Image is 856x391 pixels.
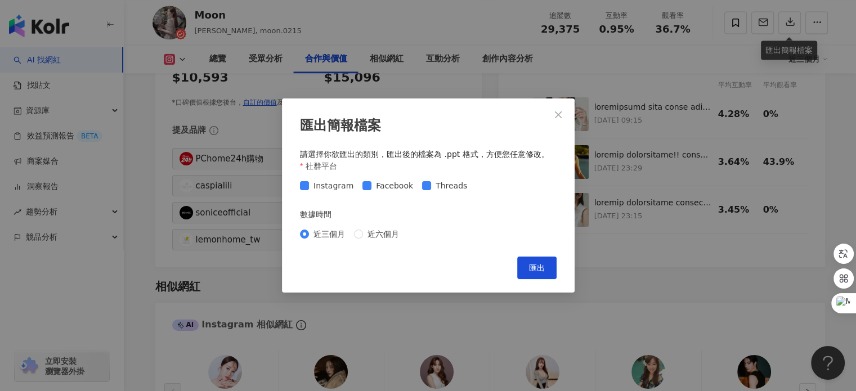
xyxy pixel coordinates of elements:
[300,160,345,172] label: 社群平台
[363,228,404,240] span: 近六個月
[300,208,339,221] label: 數據時間
[309,179,358,192] span: Instagram
[300,149,557,160] div: 請選擇你欲匯出的類別，匯出後的檔案為 .ppt 格式，方便您任意修改。
[554,110,563,119] span: close
[517,257,557,279] button: 匯出
[300,116,557,136] div: 匯出簡報檔案
[529,263,545,272] span: 匯出
[547,104,570,126] button: Close
[431,179,472,192] span: Threads
[371,179,418,192] span: Facebook
[309,228,349,240] span: 近三個月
